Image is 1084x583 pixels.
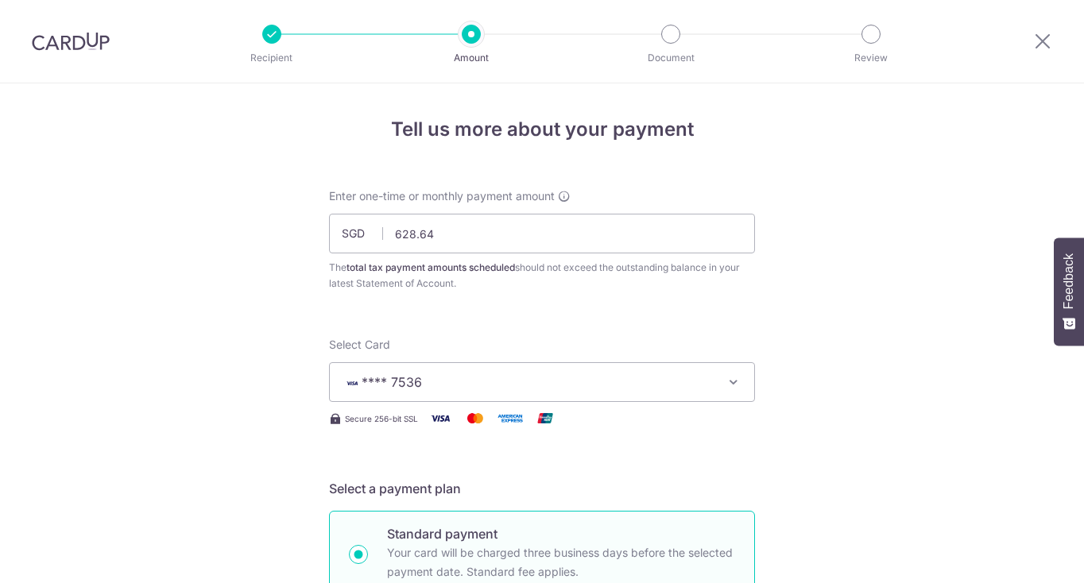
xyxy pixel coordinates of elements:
[342,226,383,241] span: SGD
[345,412,418,425] span: Secure 256-bit SSL
[612,50,730,66] p: Document
[329,479,755,498] h5: Select a payment plan
[343,377,362,388] img: VISA
[1054,237,1084,346] button: Feedback - Show survey
[812,50,930,66] p: Review
[329,188,555,204] span: Enter one-time or monthly payment amount
[346,261,515,273] b: total tax payment amounts scheduled
[412,50,530,66] p: Amount
[213,50,331,66] p: Recipient
[329,214,755,253] input: 0.00
[1062,253,1076,309] span: Feedback
[459,408,491,428] img: Mastercard
[329,260,755,291] div: The should not exceed the outstanding balance in your latest Statement of Account.
[981,535,1068,575] iframe: Opens a widget where you can find more information
[494,408,526,428] img: American Express
[529,408,561,428] img: Union Pay
[329,115,755,144] h4: Tell us more about your payment
[424,408,456,428] img: Visa
[32,32,110,51] img: CardUp
[329,338,390,351] span: translation missing: en.payables.payment_networks.credit_card.summary.labels.select_card
[387,543,735,581] p: Your card will be charged three business days before the selected payment date. Standard fee appl...
[387,524,735,543] p: Standard payment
